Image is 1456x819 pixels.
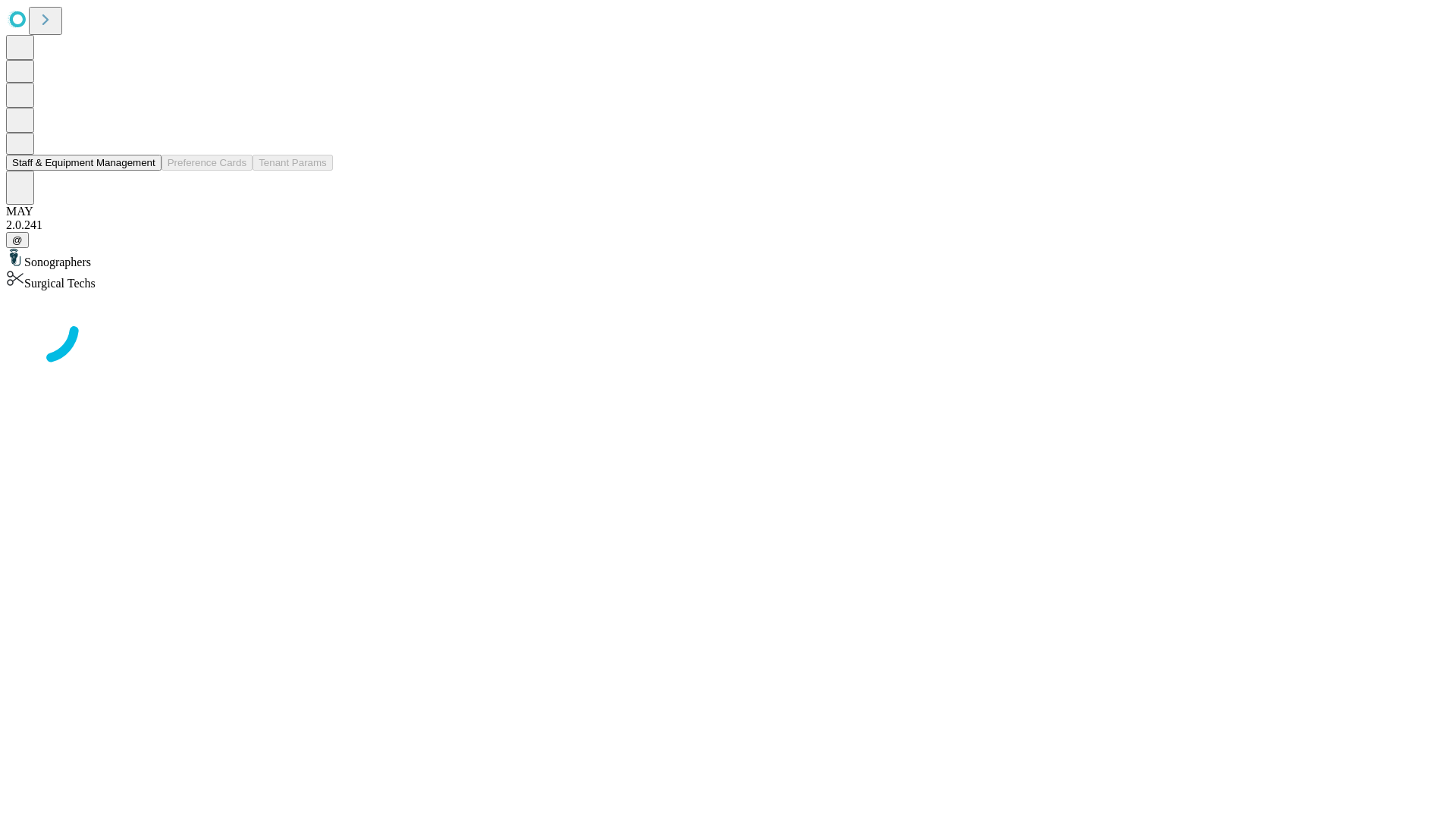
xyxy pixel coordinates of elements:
[162,155,253,171] button: Preference Cards
[6,205,1450,218] div: MAY
[6,155,162,171] button: Staff & Equipment Management
[12,234,23,246] span: @
[6,248,1450,269] div: Sonographers
[6,218,1450,232] div: 2.0.241
[253,155,333,171] button: Tenant Params
[6,232,29,248] button: @
[6,269,1450,290] div: Surgical Techs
